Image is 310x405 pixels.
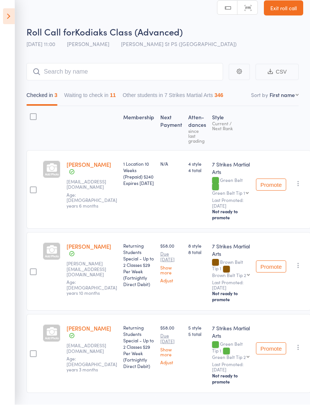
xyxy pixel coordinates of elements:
[160,243,182,283] div: $58.00
[160,325,182,365] div: $58.00
[212,355,246,360] div: Green Belt Tip 2
[67,192,117,209] span: Age: [DEMOGRAPHIC_DATA] years 6 months
[256,179,286,191] button: Promote
[188,325,206,331] span: 5 style
[214,92,223,99] div: 346
[256,261,286,273] button: Promote
[212,121,250,131] div: Current / Next Rank
[160,347,182,357] a: Show more
[212,362,250,373] small: Last Promoted: [DATE]
[122,89,223,106] button: Other students in 7 Strikes Martial Arts346
[160,161,182,167] div: N/A
[212,291,250,303] div: Not ready to promote
[67,356,117,373] span: Age: [DEMOGRAPHIC_DATA] years 3 months
[212,342,250,359] div: Green Belt Tip 1
[26,63,223,81] input: Search by name
[26,40,55,48] span: [DATE] 11:00
[212,191,245,196] div: Green Belt Tip 1
[185,110,209,147] div: Atten­dances
[212,280,250,291] small: Last Promoted: [DATE]
[188,161,206,167] span: 4 style
[188,249,206,256] span: 8 total
[270,91,295,99] div: First name
[256,343,286,355] button: Promote
[67,40,109,48] span: [PERSON_NAME]
[188,129,206,143] div: since last grading
[212,209,250,221] div: Not ready to promote
[64,89,116,106] button: Waiting to check in11
[212,273,246,278] div: Brown Belt Tip 2
[160,265,182,275] a: Show more
[188,331,206,337] span: 5 total
[209,110,253,147] div: Style
[212,198,250,209] small: Last Promoted: [DATE]
[67,243,111,251] a: [PERSON_NAME]
[67,325,111,333] a: [PERSON_NAME]
[67,343,116,354] small: pngai80@hotmail.com
[212,178,250,196] div: Green Belt
[26,89,57,106] button: Checked in3
[160,251,182,262] small: Due [DATE]
[67,179,116,190] small: ruiwang.angelis@hotmail.com
[212,325,250,340] div: 7 Strikes Martial Arts
[121,40,237,48] span: [PERSON_NAME] St PS ([GEOGRAPHIC_DATA])
[160,278,182,283] a: Adjust
[160,360,182,365] a: Adjust
[264,1,303,16] a: Exit roll call
[160,333,182,344] small: Due [DATE]
[75,26,183,38] span: Kodiaks Class (Advanced)
[123,325,154,370] div: Returning Students Special - Up to 2 Classes $29 Per Week (Fortnightly Direct Debit)
[157,110,185,147] div: Next Payment
[188,243,206,249] span: 8 style
[67,261,116,277] small: Megan@yourgifthouse.com.au
[188,167,206,174] span: 4 total
[212,373,250,385] div: Not ready to promote
[120,110,157,147] div: Membership
[256,64,299,80] button: CSV
[54,92,57,99] div: 3
[67,161,111,169] a: [PERSON_NAME]
[123,180,154,186] div: Expires [DATE]
[123,161,154,186] div: 1 Location 10 Weeks (Prepaid) $240
[251,91,268,99] label: Sort by
[212,260,250,277] div: Brown Belt Tip 1
[212,243,250,258] div: 7 Strikes Martial Arts
[123,243,154,288] div: Returning Students Special - Up to 2 Classes $29 Per Week (Fortnightly Direct Debit)
[212,161,250,176] div: 7 Strikes Martial Arts
[67,279,117,296] span: Age: [DEMOGRAPHIC_DATA] years 10 months
[110,92,116,99] div: 11
[26,26,75,38] span: Roll Call for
